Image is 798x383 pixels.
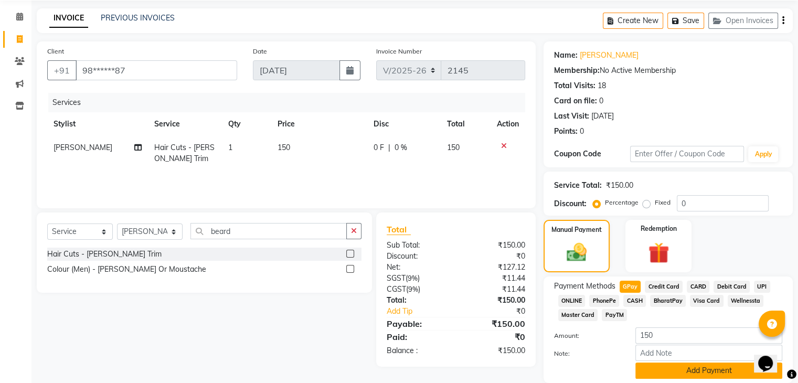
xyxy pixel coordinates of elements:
[491,112,525,136] th: Action
[447,143,460,152] span: 150
[546,331,627,341] label: Amount:
[271,112,367,136] th: Price
[554,148,630,159] div: Coupon Code
[48,93,533,112] div: Services
[456,262,533,273] div: ₹127.12
[379,331,456,343] div: Paid:
[620,281,641,293] span: GPay
[54,143,112,152] span: [PERSON_NAME]
[554,198,587,209] div: Discount:
[49,9,88,28] a: INVOICE
[580,126,584,137] div: 0
[76,60,237,80] input: Search by Name/Mobile/Email/Code
[748,146,778,162] button: Apply
[714,281,750,293] span: Debit Card
[580,50,639,61] a: [PERSON_NAME]
[642,240,676,266] img: _gift.svg
[558,295,586,307] span: ONLINE
[47,249,162,260] div: Hair Cuts - [PERSON_NAME] Trim
[635,345,782,361] input: Add Note
[603,13,663,29] button: Create New
[558,309,598,321] span: Master Card
[376,47,422,56] label: Invoice Number
[754,341,788,373] iframe: chat widget
[408,274,418,282] span: 9%
[456,295,533,306] div: ₹150.00
[635,327,782,344] input: Amount
[554,95,597,107] div: Card on file:
[551,225,602,235] label: Manual Payment
[278,143,290,152] span: 150
[554,50,578,61] div: Name:
[148,112,222,136] th: Service
[253,47,267,56] label: Date
[441,112,491,136] th: Total
[645,281,683,293] span: Credit Card
[47,47,64,56] label: Client
[754,281,770,293] span: UPI
[708,13,778,29] button: Open Invoices
[456,251,533,262] div: ₹0
[387,224,411,235] span: Total
[728,295,764,307] span: Wellnessta
[395,142,407,153] span: 0 %
[599,95,603,107] div: 0
[456,284,533,295] div: ₹11.44
[47,60,77,80] button: +91
[630,146,744,162] input: Enter Offer / Coupon Code
[228,143,232,152] span: 1
[456,273,533,284] div: ₹11.44
[650,295,686,307] span: BharatPay
[469,306,533,317] div: ₹0
[554,180,602,191] div: Service Total:
[605,198,639,207] label: Percentage
[379,273,456,284] div: ( )
[554,281,615,292] span: Payment Methods
[602,309,627,321] span: PayTM
[379,345,456,356] div: Balance :
[379,251,456,262] div: Discount:
[554,65,600,76] div: Membership:
[554,111,589,122] div: Last Visit:
[687,281,709,293] span: CARD
[379,240,456,251] div: Sub Total:
[222,112,271,136] th: Qty
[554,126,578,137] div: Points:
[408,285,418,293] span: 9%
[379,262,456,273] div: Net:
[456,345,533,356] div: ₹150.00
[101,13,175,23] a: PREVIOUS INVOICES
[379,306,469,317] a: Add Tip
[598,80,606,91] div: 18
[47,264,206,275] div: Colour (Men) - [PERSON_NAME] Or Moustache
[387,284,406,294] span: CGST
[154,143,215,163] span: Hair Cuts - [PERSON_NAME] Trim
[546,349,627,358] label: Note:
[374,142,384,153] span: 0 F
[456,240,533,251] div: ₹150.00
[560,241,593,264] img: _cash.svg
[554,80,595,91] div: Total Visits:
[379,284,456,295] div: ( )
[456,317,533,330] div: ₹150.00
[690,295,723,307] span: Visa Card
[635,363,782,379] button: Add Payment
[623,295,646,307] span: CASH
[387,273,406,283] span: SGST
[190,223,347,239] input: Search or Scan
[655,198,671,207] label: Fixed
[667,13,704,29] button: Save
[379,295,456,306] div: Total:
[388,142,390,153] span: |
[367,112,441,136] th: Disc
[379,317,456,330] div: Payable:
[589,295,619,307] span: PhonePe
[456,331,533,343] div: ₹0
[554,65,782,76] div: No Active Membership
[591,111,614,122] div: [DATE]
[641,224,677,233] label: Redemption
[47,112,148,136] th: Stylist
[606,180,633,191] div: ₹150.00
